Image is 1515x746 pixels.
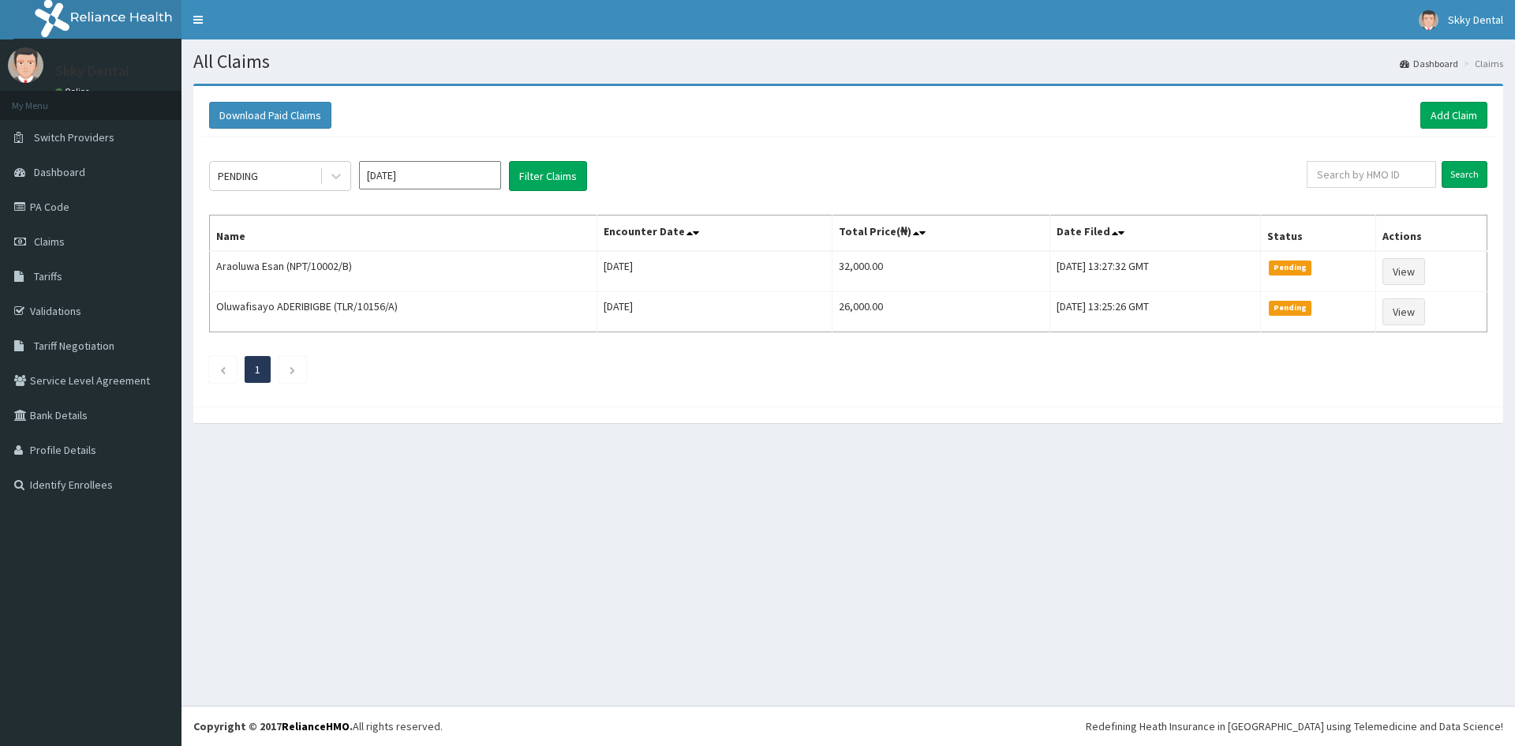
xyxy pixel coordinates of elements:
[34,269,62,283] span: Tariffs
[210,292,597,332] td: Oluwafisayo ADERIBIGBE (TLR/10156/A)
[209,102,331,129] button: Download Paid Claims
[597,292,832,332] td: [DATE]
[210,216,597,252] th: Name
[218,168,258,184] div: PENDING
[1448,13,1503,27] span: Skky Dental
[282,719,350,733] a: RelianceHMO
[832,216,1050,252] th: Total Price(₦)
[1260,216,1375,252] th: Status
[34,130,114,144] span: Switch Providers
[597,251,832,292] td: [DATE]
[832,251,1050,292] td: 32,000.00
[509,161,587,191] button: Filter Claims
[1086,718,1503,734] div: Redefining Heath Insurance in [GEOGRAPHIC_DATA] using Telemedicine and Data Science!
[219,362,226,377] a: Previous page
[1442,161,1487,188] input: Search
[55,64,129,78] p: Skky Dental
[1307,161,1436,188] input: Search by HMO ID
[255,362,260,377] a: Page 1 is your current page
[832,292,1050,332] td: 26,000.00
[597,216,832,252] th: Encounter Date
[359,161,501,189] input: Select Month and Year
[1050,251,1260,292] td: [DATE] 13:27:32 GMT
[1460,57,1503,70] li: Claims
[193,719,353,733] strong: Copyright © 2017 .
[8,47,43,83] img: User Image
[1382,298,1425,325] a: View
[1050,216,1260,252] th: Date Filed
[1269,301,1312,315] span: Pending
[55,86,93,97] a: Online
[34,339,114,353] span: Tariff Negotiation
[1400,57,1458,70] a: Dashboard
[1420,102,1487,129] a: Add Claim
[34,165,85,179] span: Dashboard
[1050,292,1260,332] td: [DATE] 13:25:26 GMT
[193,51,1503,72] h1: All Claims
[1382,258,1425,285] a: View
[1269,261,1312,275] span: Pending
[289,362,296,377] a: Next page
[210,251,597,292] td: Araoluwa Esan (NPT/10002/B)
[1419,10,1438,30] img: User Image
[181,706,1515,746] footer: All rights reserved.
[1375,216,1487,252] th: Actions
[34,234,65,249] span: Claims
